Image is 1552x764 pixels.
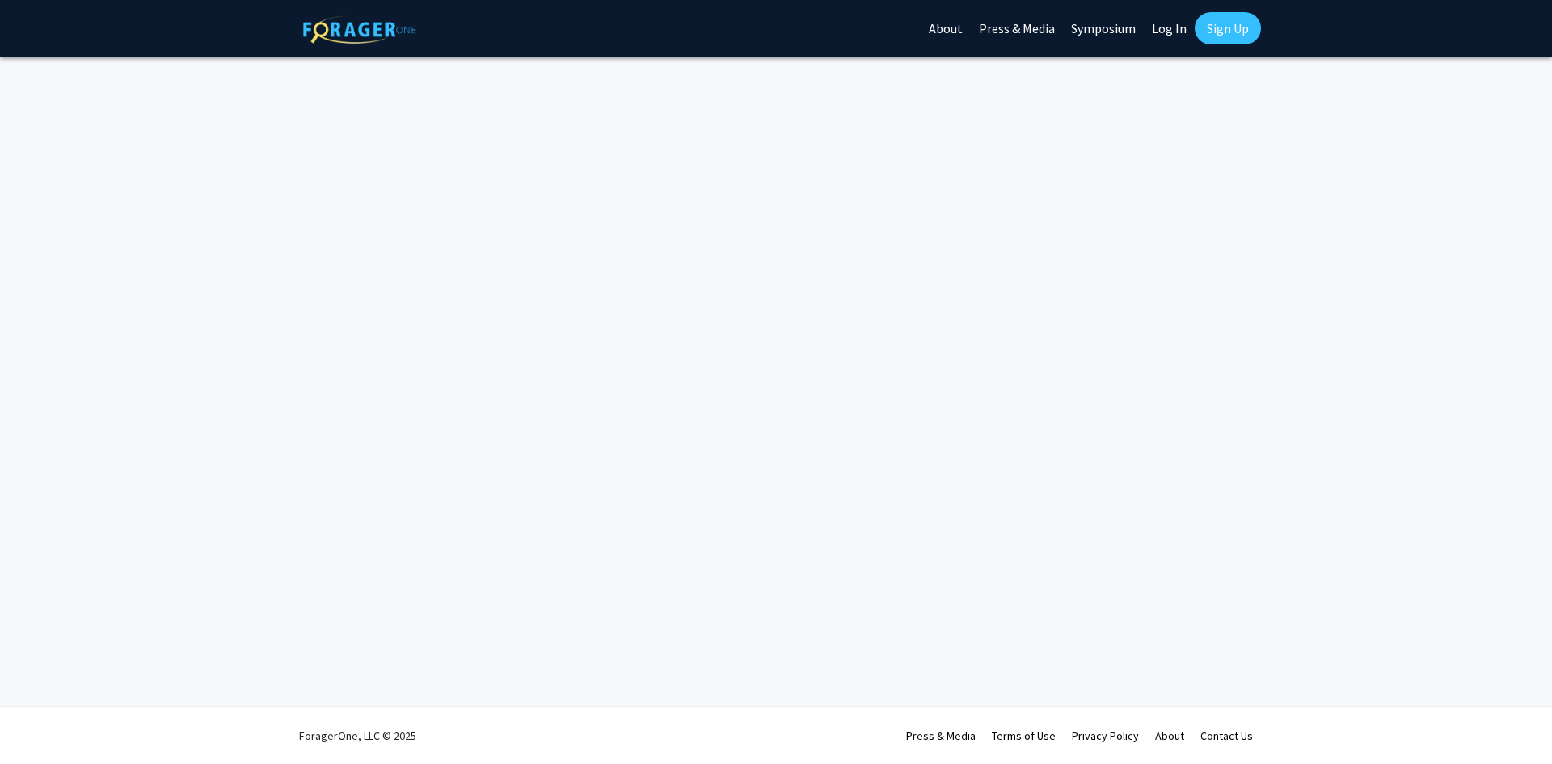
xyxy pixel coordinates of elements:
[1200,728,1253,743] a: Contact Us
[992,728,1056,743] a: Terms of Use
[1195,12,1261,44] a: Sign Up
[1155,728,1184,743] a: About
[906,728,976,743] a: Press & Media
[1072,728,1139,743] a: Privacy Policy
[303,15,416,44] img: ForagerOne Logo
[299,707,416,764] div: ForagerOne, LLC © 2025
